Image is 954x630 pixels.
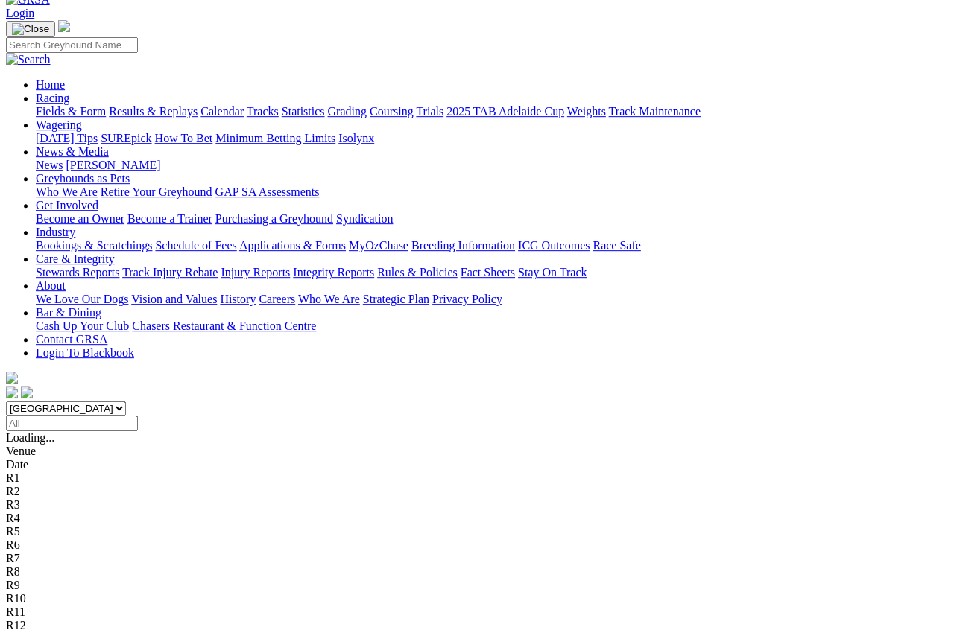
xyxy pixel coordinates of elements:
[200,105,244,118] a: Calendar
[6,431,54,444] span: Loading...
[127,212,212,225] a: Become a Trainer
[36,159,948,172] div: News & Media
[36,78,65,91] a: Home
[36,105,948,118] div: Racing
[293,266,374,279] a: Integrity Reports
[446,105,564,118] a: 2025 TAB Adelaide Cup
[36,293,948,306] div: About
[36,132,948,145] div: Wagering
[122,266,218,279] a: Track Injury Rebate
[461,266,515,279] a: Fact Sheets
[370,105,414,118] a: Coursing
[36,319,129,332] a: Cash Up Your Club
[36,172,130,185] a: Greyhounds as Pets
[6,458,948,471] div: Date
[36,279,66,292] a: About
[21,386,33,398] img: twitter.svg
[6,498,948,512] div: R3
[66,159,160,171] a: [PERSON_NAME]
[215,185,320,198] a: GAP SA Assessments
[411,239,515,252] a: Breeding Information
[36,319,948,333] div: Bar & Dining
[36,266,119,279] a: Stewards Reports
[259,293,295,305] a: Careers
[36,199,98,211] a: Get Involved
[247,105,279,118] a: Tracks
[36,118,82,131] a: Wagering
[6,372,18,384] img: logo-grsa-white.png
[6,37,138,53] input: Search
[101,185,212,198] a: Retire Your Greyhound
[36,226,75,238] a: Industry
[6,592,948,605] div: R10
[6,512,948,525] div: R4
[432,293,502,305] a: Privacy Policy
[131,293,217,305] a: Vision and Values
[593,239,640,252] a: Race Safe
[6,471,948,485] div: R1
[349,239,408,252] a: MyOzChase
[155,132,213,144] a: How To Bet
[6,53,51,66] img: Search
[6,386,18,398] img: facebook.svg
[6,485,948,498] div: R2
[6,579,948,592] div: R9
[6,21,55,37] button: Toggle navigation
[36,92,69,104] a: Racing
[36,159,63,171] a: News
[221,266,290,279] a: Injury Reports
[338,132,374,144] a: Isolynx
[239,239,346,252] a: Applications & Forms
[36,185,948,199] div: Greyhounds as Pets
[36,212,124,225] a: Become an Owner
[36,333,107,346] a: Contact GRSA
[363,293,429,305] a: Strategic Plan
[6,525,948,538] div: R5
[6,416,138,431] input: Select date
[518,239,590,252] a: ICG Outcomes
[58,20,70,32] img: logo-grsa-white.png
[155,239,236,252] a: Schedule of Fees
[215,132,335,144] a: Minimum Betting Limits
[36,239,948,252] div: Industry
[36,105,106,118] a: Fields & Form
[132,319,316,332] a: Chasers Restaurant & Function Centre
[282,105,325,118] a: Statistics
[101,132,151,144] a: SUREpick
[36,346,134,359] a: Login To Blackbook
[36,239,152,252] a: Bookings & Scratchings
[36,132,98,144] a: [DATE] Tips
[36,252,115,265] a: Care & Integrity
[36,293,128,305] a: We Love Our Dogs
[6,7,34,19] a: Login
[609,105,701,118] a: Track Maintenance
[6,605,948,619] div: R11
[518,266,587,279] a: Stay On Track
[416,105,443,118] a: Trials
[215,212,333,225] a: Purchasing a Greyhound
[12,23,49,35] img: Close
[336,212,393,225] a: Syndication
[36,185,98,198] a: Who We Are
[36,306,101,319] a: Bar & Dining
[377,266,458,279] a: Rules & Policies
[328,105,367,118] a: Grading
[109,105,198,118] a: Results & Replays
[36,266,948,279] div: Care & Integrity
[6,552,948,565] div: R7
[298,293,360,305] a: Who We Are
[6,445,948,458] div: Venue
[36,212,948,226] div: Get Involved
[36,145,109,158] a: News & Media
[6,565,948,579] div: R8
[220,293,256,305] a: History
[567,105,606,118] a: Weights
[6,538,948,552] div: R6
